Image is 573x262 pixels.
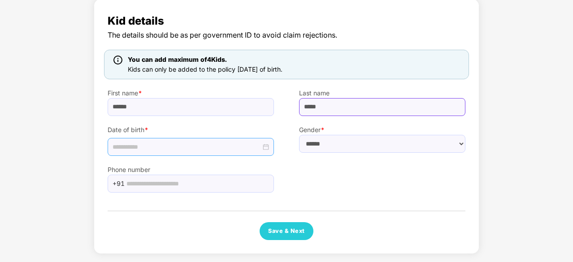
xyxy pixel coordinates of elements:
[108,125,274,135] label: Date of birth
[113,56,122,64] img: icon
[108,88,274,98] label: First name
[260,222,313,240] button: Save & Next
[113,177,125,190] span: +91
[108,30,465,41] span: The details should be as per government ID to avoid claim rejections.
[108,165,274,175] label: Phone number
[128,65,282,73] span: Kids can only be added to the policy [DATE] of birth.
[108,13,465,30] span: Kid details
[299,88,465,98] label: Last name
[128,56,227,63] span: You can add maximum of 4 Kids.
[299,125,465,135] label: Gender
